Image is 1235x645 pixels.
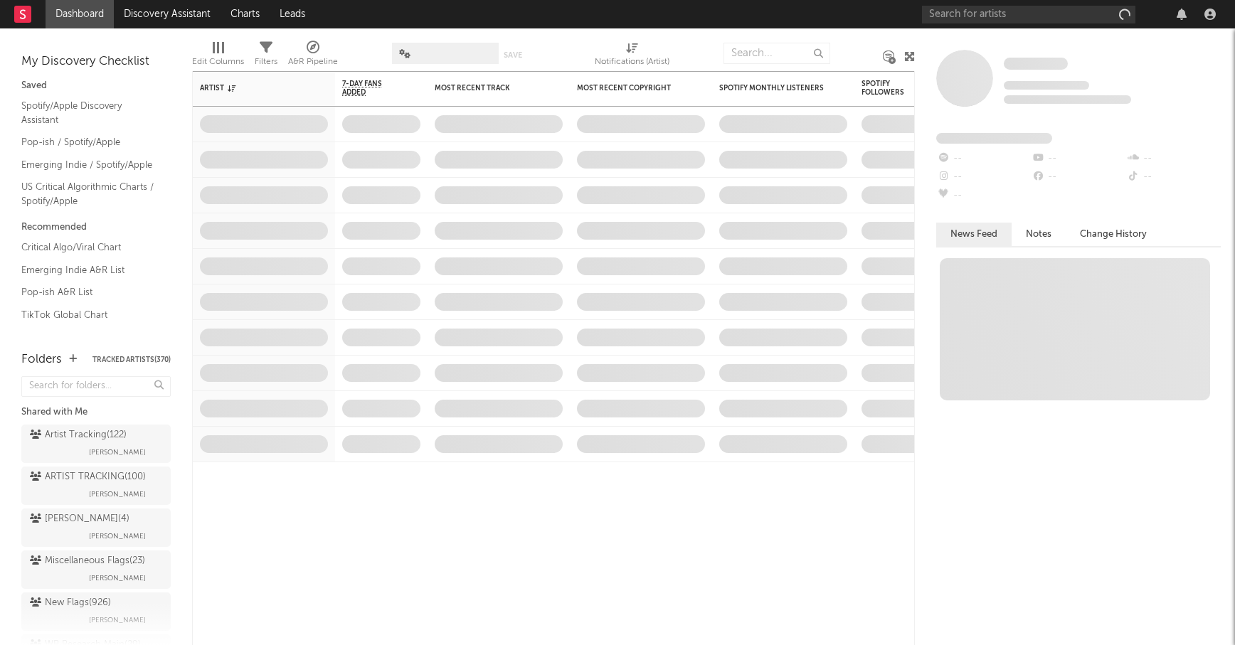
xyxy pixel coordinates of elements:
[21,98,157,127] a: Spotify/Apple Discovery Assistant
[1126,149,1221,168] div: --
[936,168,1031,186] div: --
[1012,223,1066,246] button: Notes
[92,356,171,363] button: Tracked Artists(370)
[1004,57,1068,71] a: Some Artist
[30,553,145,570] div: Miscellaneous Flags ( 23 )
[255,53,277,70] div: Filters
[936,133,1052,144] span: Fans Added by Platform
[21,351,62,368] div: Folders
[21,134,157,150] a: Pop-ish / Spotify/Apple
[21,425,171,463] a: Artist Tracking(122)[PERSON_NAME]
[342,80,399,97] span: 7-Day Fans Added
[89,528,146,545] span: [PERSON_NAME]
[21,550,171,589] a: Miscellaneous Flags(23)[PERSON_NAME]
[21,592,171,631] a: New Flags(926)[PERSON_NAME]
[89,444,146,461] span: [PERSON_NAME]
[288,53,338,70] div: A&R Pipeline
[1004,95,1131,104] span: 0 fans last week
[192,53,244,70] div: Edit Columns
[723,43,830,64] input: Search...
[21,240,157,255] a: Critical Algo/Viral Chart
[89,486,146,503] span: [PERSON_NAME]
[21,157,157,173] a: Emerging Indie / Spotify/Apple
[435,84,541,92] div: Most Recent Track
[21,307,157,323] a: TikTok Global Chart
[21,284,157,300] a: Pop-ish A&R List
[21,508,171,547] a: [PERSON_NAME](4)[PERSON_NAME]
[922,6,1135,23] input: Search for artists
[30,469,146,486] div: ARTIST TRACKING ( 100 )
[288,36,338,77] div: A&R Pipeline
[936,149,1031,168] div: --
[595,36,669,77] div: Notifications (Artist)
[577,84,684,92] div: Most Recent Copyright
[21,262,157,278] a: Emerging Indie A&R List
[1004,58,1068,70] span: Some Artist
[21,376,171,397] input: Search for folders...
[1004,81,1089,90] span: Tracking Since: [DATE]
[936,186,1031,205] div: --
[21,78,171,95] div: Saved
[89,612,146,629] span: [PERSON_NAME]
[30,595,111,612] div: New Flags ( 926 )
[30,511,129,528] div: [PERSON_NAME] ( 4 )
[30,427,127,444] div: Artist Tracking ( 122 )
[200,84,307,92] div: Artist
[936,223,1012,246] button: News Feed
[1031,168,1125,186] div: --
[255,36,277,77] div: Filters
[1031,149,1125,168] div: --
[504,51,522,59] button: Save
[21,404,171,421] div: Shared with Me
[21,53,171,70] div: My Discovery Checklist
[21,219,171,236] div: Recommended
[1126,168,1221,186] div: --
[862,80,911,97] div: Spotify Followers
[21,179,157,208] a: US Critical Algorithmic Charts / Spotify/Apple
[719,84,826,92] div: Spotify Monthly Listeners
[89,570,146,587] span: [PERSON_NAME]
[595,53,669,70] div: Notifications (Artist)
[192,36,244,77] div: Edit Columns
[21,467,171,505] a: ARTIST TRACKING(100)[PERSON_NAME]
[1066,223,1161,246] button: Change History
